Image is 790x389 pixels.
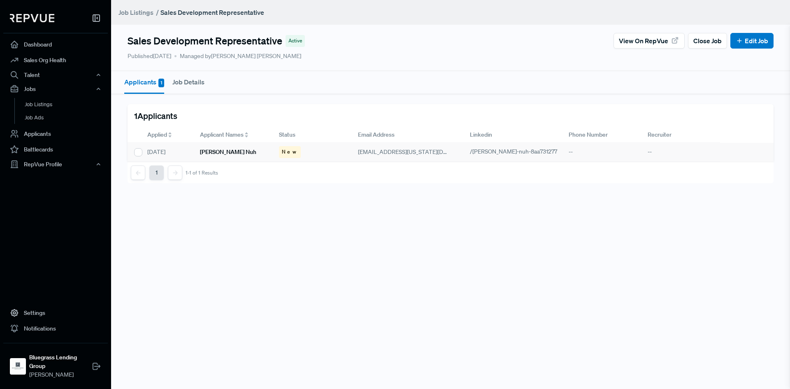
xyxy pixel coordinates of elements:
[279,130,295,139] span: Status
[147,130,167,139] span: Applied
[131,165,218,180] nav: pagination
[288,37,302,44] span: Active
[3,126,108,142] a: Applicants
[3,82,108,96] button: Jobs
[569,130,608,139] span: Phone Number
[730,33,774,49] button: Edit Job
[3,142,108,157] a: Battlecards
[688,33,727,49] button: Close Job
[149,165,164,180] button: 1
[3,305,108,321] a: Settings
[282,148,298,156] span: New
[134,111,177,121] h5: 1 Applicants
[141,143,193,162] div: [DATE]
[3,37,108,52] a: Dashboard
[14,111,119,124] a: Job Ads
[470,148,557,155] span: /[PERSON_NAME]-nuh-8aa731277
[29,370,92,379] span: [PERSON_NAME]
[172,71,204,93] button: Job Details
[200,149,256,156] h6: [PERSON_NAME] Nuh
[562,143,641,162] div: --
[3,321,108,336] a: Notifications
[158,79,164,87] span: 1
[186,170,218,176] div: 1-1 of 1 Results
[648,130,671,139] span: Recruiter
[736,36,768,46] a: Edit Job
[11,360,24,373] img: Bluegrass Lending Group
[168,165,182,180] button: Next
[118,7,153,17] a: Job Listings
[131,165,145,180] button: Previous
[200,130,244,139] span: Applicant Names
[470,148,567,155] a: /[PERSON_NAME]-nuh-8aa731277
[3,68,108,82] button: Talent
[613,33,685,49] button: View on RepVue
[470,130,492,139] span: Linkedin
[358,148,483,156] span: [EMAIL_ADDRESS][US_STATE][DOMAIN_NAME]
[3,157,108,171] button: RepVue Profile
[156,8,159,16] span: /
[14,98,119,111] a: Job Listings
[693,36,722,46] span: Close Job
[128,35,282,47] h4: Sales Development Representative
[193,127,272,143] div: Toggle SortBy
[641,143,720,162] div: --
[10,14,54,22] img: RepVue
[174,52,301,61] span: Managed by [PERSON_NAME] [PERSON_NAME]
[3,343,108,382] a: Bluegrass Lending GroupBluegrass Lending Group[PERSON_NAME]
[358,130,395,139] span: Email Address
[141,127,193,143] div: Toggle SortBy
[29,353,92,370] strong: Bluegrass Lending Group
[3,52,108,68] a: Sales Org Health
[619,36,668,46] span: View on RepVue
[160,8,264,16] strong: Sales Development Representative
[128,52,171,61] p: Published [DATE]
[124,71,164,94] button: Applicants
